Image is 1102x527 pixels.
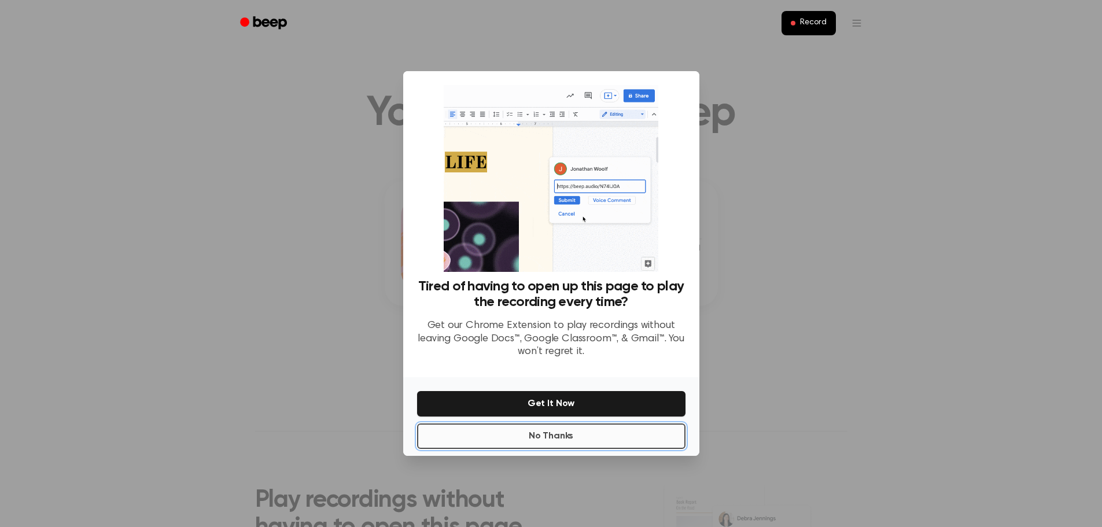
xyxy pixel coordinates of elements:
button: No Thanks [417,423,685,449]
h3: Tired of having to open up this page to play the recording every time? [417,279,685,310]
img: Beep extension in action [444,85,658,272]
button: Get It Now [417,391,685,417]
button: Record [782,11,835,35]
span: Record [800,18,826,28]
p: Get our Chrome Extension to play recordings without leaving Google Docs™, Google Classroom™, & Gm... [417,319,685,359]
a: Beep [232,12,297,35]
button: Open menu [843,9,871,37]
